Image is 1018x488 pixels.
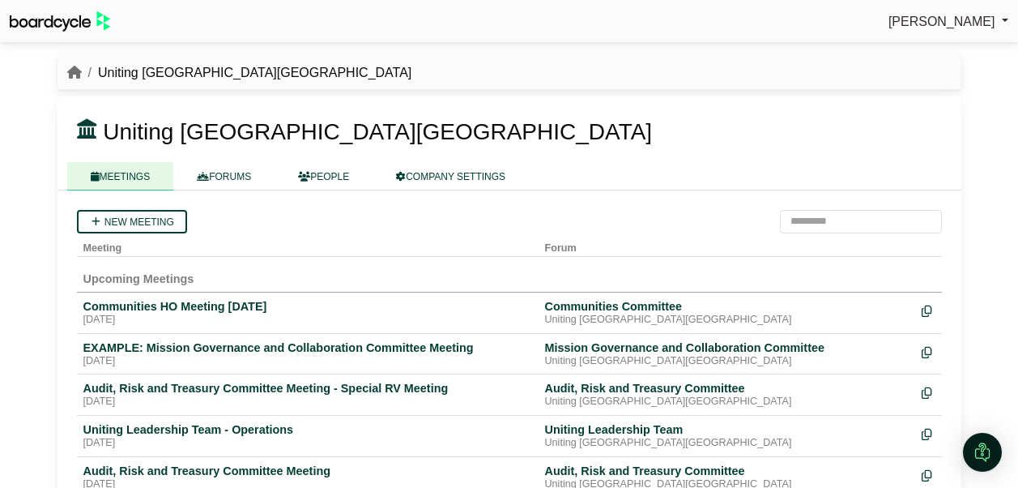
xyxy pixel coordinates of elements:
[922,340,935,362] div: Make a copy
[545,299,909,327] a: Communities Committee Uniting [GEOGRAPHIC_DATA][GEOGRAPHIC_DATA]
[545,299,909,314] div: Communities Committee
[888,15,995,28] span: [PERSON_NAME]
[922,381,935,403] div: Make a copy
[922,464,935,486] div: Make a copy
[67,162,174,190] a: MEETINGS
[922,299,935,321] div: Make a copy
[77,210,187,233] a: New meeting
[275,162,373,190] a: PEOPLE
[83,381,532,396] div: Audit, Risk and Treasury Committee Meeting - Special RV Meeting
[83,314,532,327] div: [DATE]
[83,299,532,327] a: Communities HO Meeting [DATE] [DATE]
[103,119,652,144] span: Uniting [GEOGRAPHIC_DATA][GEOGRAPHIC_DATA]
[82,62,412,83] li: Uniting [GEOGRAPHIC_DATA][GEOGRAPHIC_DATA]
[539,233,915,257] th: Forum
[545,422,909,450] a: Uniting Leadership Team Uniting [GEOGRAPHIC_DATA][GEOGRAPHIC_DATA]
[545,340,909,368] a: Mission Governance and Collaboration Committee Uniting [GEOGRAPHIC_DATA][GEOGRAPHIC_DATA]
[545,381,909,396] div: Audit, Risk and Treasury Committee
[545,340,909,355] div: Mission Governance and Collaboration Committee
[10,11,110,32] img: BoardcycleBlackGreen-aaafeed430059cb809a45853b8cf6d952af9d84e6e89e1f1685b34bfd5cb7d64.svg
[373,162,529,190] a: COMPANY SETTINGS
[545,355,909,368] div: Uniting [GEOGRAPHIC_DATA][GEOGRAPHIC_DATA]
[83,340,532,355] div: EXAMPLE: Mission Governance and Collaboration Committee Meeting
[888,11,1008,32] a: [PERSON_NAME]
[83,355,532,368] div: [DATE]
[67,62,412,83] nav: breadcrumb
[545,437,909,450] div: Uniting [GEOGRAPHIC_DATA][GEOGRAPHIC_DATA]
[83,464,532,478] div: Audit, Risk and Treasury Committee Meeting
[83,299,532,314] div: Communities HO Meeting [DATE]
[545,396,909,409] div: Uniting [GEOGRAPHIC_DATA][GEOGRAPHIC_DATA]
[173,162,275,190] a: FORUMS
[545,314,909,327] div: Uniting [GEOGRAPHIC_DATA][GEOGRAPHIC_DATA]
[83,437,532,450] div: [DATE]
[963,433,1002,472] div: Open Intercom Messenger
[83,396,532,409] div: [DATE]
[83,422,532,437] div: Uniting Leadership Team - Operations
[545,422,909,437] div: Uniting Leadership Team
[545,381,909,409] a: Audit, Risk and Treasury Committee Uniting [GEOGRAPHIC_DATA][GEOGRAPHIC_DATA]
[83,381,532,409] a: Audit, Risk and Treasury Committee Meeting - Special RV Meeting [DATE]
[83,340,532,368] a: EXAMPLE: Mission Governance and Collaboration Committee Meeting [DATE]
[77,233,539,257] th: Meeting
[922,422,935,444] div: Make a copy
[83,422,532,450] a: Uniting Leadership Team - Operations [DATE]
[545,464,909,478] div: Audit, Risk and Treasury Committee
[83,272,194,285] span: Upcoming Meetings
